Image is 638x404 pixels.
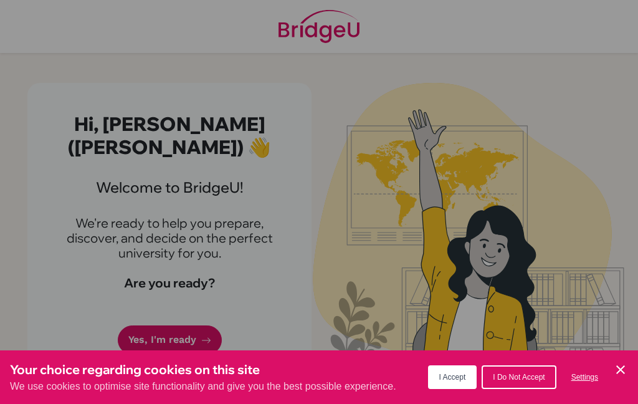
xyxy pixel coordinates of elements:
[482,365,556,389] button: I Do Not Accept
[10,360,396,379] h3: Your choice regarding cookies on this site
[493,373,545,382] span: I Do Not Accept
[439,373,466,382] span: I Accept
[10,379,396,394] p: We use cookies to optimise site functionality and give you the best possible experience.
[571,373,598,382] span: Settings
[613,362,628,377] button: Save and close
[561,367,608,388] button: Settings
[428,365,477,389] button: I Accept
